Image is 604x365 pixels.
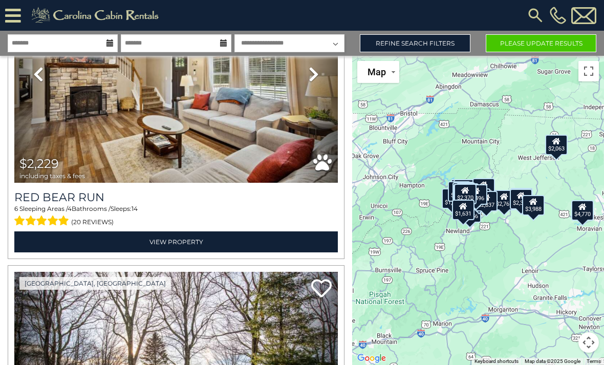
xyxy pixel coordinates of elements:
[14,205,18,212] span: 6
[132,205,138,212] span: 14
[360,34,470,52] a: Refine Search Filters
[14,231,338,252] a: View Property
[578,332,599,353] button: Map camera controls
[525,358,580,364] span: Map data ©2025 Google
[510,188,533,208] div: $5,830
[545,135,568,155] div: $2,063
[493,190,515,210] div: $2,761
[572,200,594,221] div: $4,770
[454,179,476,200] div: $2,476
[357,61,399,83] button: Change map style
[587,358,601,364] a: Terms (opens in new tab)
[547,7,569,24] a: [PHONE_NUMBER]
[355,352,389,365] a: Open this area in Google Maps (opens a new window)
[14,190,338,204] a: Red Bear Run
[454,184,477,204] div: $2,370
[448,181,470,202] div: $5,360
[472,178,495,199] div: $4,070
[19,156,59,171] span: $2,229
[19,173,85,179] span: including taxes & fees
[355,352,389,365] img: Google
[19,277,171,290] a: [GEOGRAPHIC_DATA], [GEOGRAPHIC_DATA]
[26,5,167,26] img: Khaki-logo.png
[452,182,475,203] div: $2,756
[486,34,596,52] button: Please Update Results
[68,205,72,212] span: 4
[510,189,532,209] div: $2,306
[452,200,474,220] div: $1,631
[71,216,114,229] span: (20 reviews)
[578,61,599,81] button: Toggle fullscreen view
[311,278,332,300] a: Add to favorites
[526,6,545,25] img: search-regular.svg
[14,204,338,229] div: Sleeping Areas / Bathrooms / Sleeps:
[442,188,464,209] div: $1,849
[522,195,545,216] div: $3,988
[474,358,519,365] button: Keyboard shortcuts
[368,67,386,77] span: Map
